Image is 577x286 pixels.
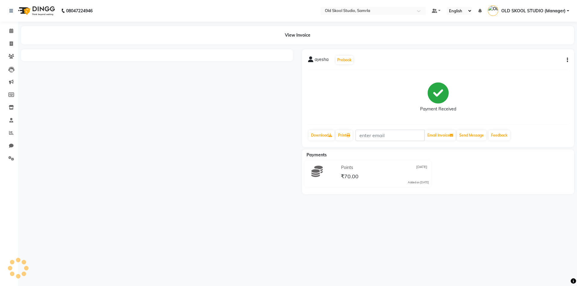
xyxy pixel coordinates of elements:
[336,56,353,64] button: Prebook
[356,130,425,141] input: enter email
[488,5,498,16] img: OLD SKOOL STUDIO (Manager)
[416,164,427,171] span: [DATE]
[315,56,328,65] span: ayesha
[408,180,429,185] div: Added on [DATE]
[341,164,353,171] span: Points
[501,8,566,14] span: OLD SKOOL STUDIO (Manager)
[66,2,93,19] b: 08047224946
[489,130,510,140] a: Feedback
[309,130,334,140] a: Download
[21,26,574,44] div: View Invoice
[336,130,353,140] a: Print
[457,130,486,140] button: Send Message
[307,152,327,158] span: Payments
[15,2,56,19] img: logo
[425,130,456,140] button: Email Invoice
[341,173,359,181] span: ₹70.00
[420,106,456,112] div: Payment Received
